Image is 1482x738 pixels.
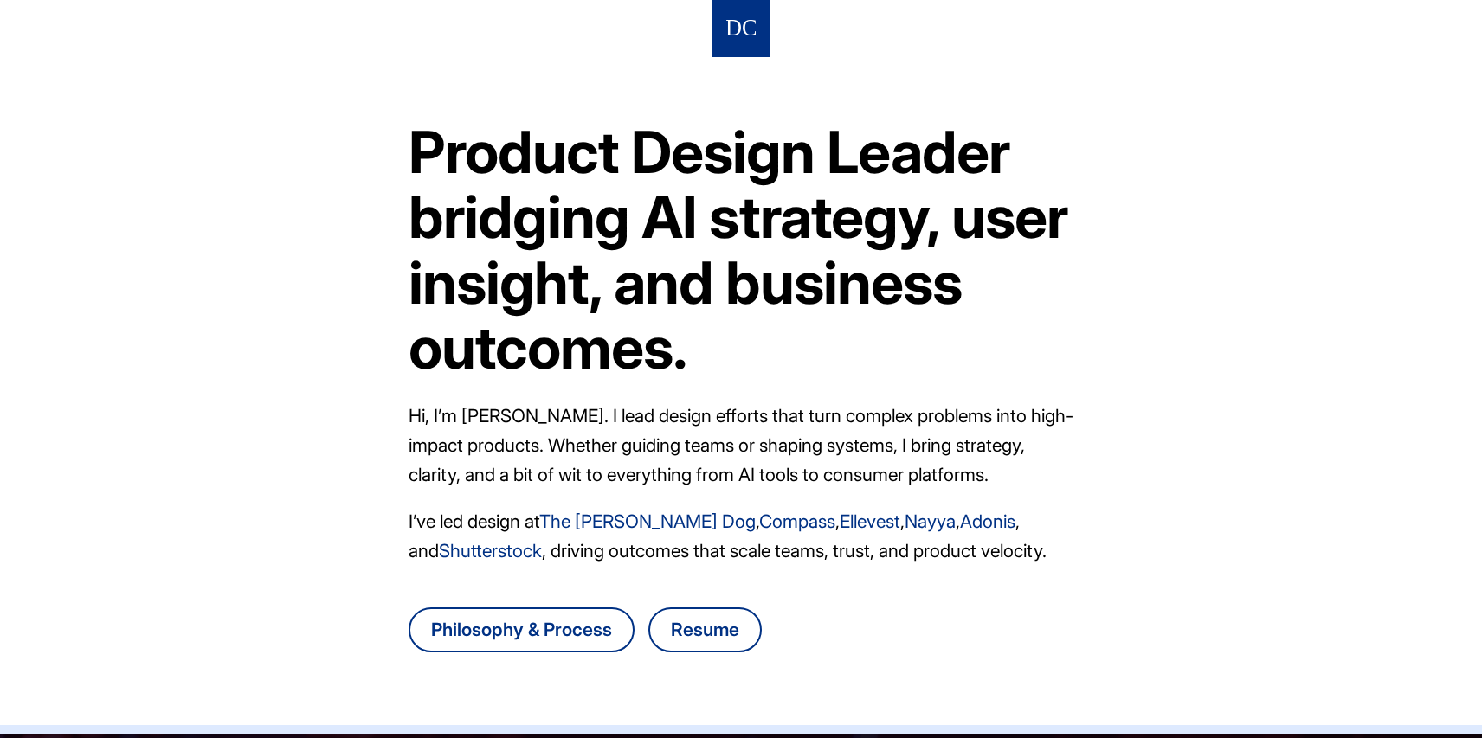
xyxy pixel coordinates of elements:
[726,13,756,45] img: Logo
[409,119,1073,381] h1: Product Design Leader bridging AI strategy, user insight, and business outcomes.
[409,401,1073,490] p: Hi, I’m [PERSON_NAME]. I lead design efforts that turn complex problems into high-impact products...
[409,507,1073,566] p: I’ve led design at , , , , , and , driving outcomes that scale teams, trust, and product velocity.
[905,510,956,532] a: Nayya
[409,607,635,652] a: Go to Danny Chang's design philosophy and process page
[648,607,762,652] a: Download Danny Chang's resume as a PDF file
[960,510,1015,532] a: Adonis
[539,510,756,532] a: The [PERSON_NAME] Dog
[759,510,835,532] a: Compass
[439,540,542,562] a: Shutterstock
[840,510,900,532] a: Ellevest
